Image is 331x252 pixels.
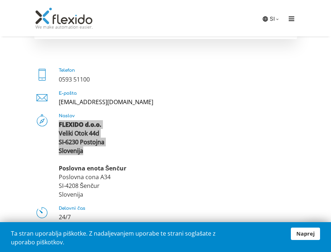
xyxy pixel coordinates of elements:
[35,91,49,104] i: E-pošta
[291,228,320,240] a: Naprej
[59,120,297,199] div: Veliki Otok 44d SI-6230 Postojna Slovenija Poslovna cona A34 SI-4208 Šenčur Slovenija
[35,68,49,81] i: Telefon
[59,114,297,118] h5: Naslov
[262,16,269,22] img: icon-laguage.svg
[59,68,297,73] h5: Telefon
[35,206,49,219] i: Delovni čas
[59,213,297,221] p: 24/7
[59,206,297,211] h5: Delovni čas
[59,121,101,129] strong: FLEXIDO d.o.o.
[35,114,49,127] i: Naslov
[59,91,297,96] h5: E-pošta
[270,15,290,23] a: SI
[59,98,153,106] a: [EMAIL_ADDRESS][DOMAIN_NAME]
[59,164,127,172] strong: Poslovna enota Šenčur
[59,75,297,84] div: 0593 51100
[34,7,94,29] img: Flexido, d.o.o.
[275,16,308,22] i: Menu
